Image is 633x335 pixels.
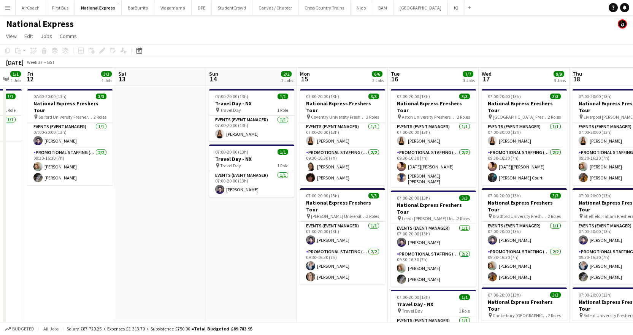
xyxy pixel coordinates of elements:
[393,0,448,15] button: [GEOGRAPHIC_DATA]
[57,31,80,41] a: Comms
[298,0,351,15] button: Cross Country Trains
[21,31,36,41] a: Edit
[192,0,212,15] button: DFE
[16,0,46,15] button: AirCoach
[24,33,33,40] span: Edit
[25,59,44,65] span: Week 37
[6,18,74,30] h1: National Express
[618,19,627,29] app-user-avatar: Tim Bodenham
[212,0,252,15] button: StudentCrowd
[42,326,60,332] span: All jobs
[252,0,298,15] button: Canvas / Chapter
[60,33,77,40] span: Comms
[75,0,122,15] button: National Express
[67,326,252,332] div: Salary £87 720.25 + Expenses £1 313.70 + Subsistence £750.00 =
[47,59,55,65] div: BST
[154,0,192,15] button: Wagamama
[351,0,372,15] button: Nido
[46,0,75,15] button: First Bus
[122,0,154,15] button: BarBurrito
[38,31,55,41] a: Jobs
[372,0,393,15] button: BAM
[41,33,52,40] span: Jobs
[4,325,35,333] button: Budgeted
[3,31,20,41] a: View
[12,326,34,332] span: Budgeted
[448,0,465,15] button: IQ
[6,33,17,40] span: View
[6,59,24,66] div: [DATE]
[194,326,252,332] span: Total Budgeted £89 783.95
